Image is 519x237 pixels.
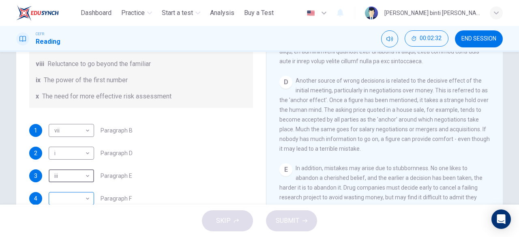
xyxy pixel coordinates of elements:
button: 00:02:32 [405,30,448,47]
button: Buy a Test [241,6,277,20]
span: Paragraph E [101,173,132,179]
span: END SESSION [461,36,496,42]
span: In addition, mistakes may arise due to stubbornness. No one likes to abandon a cherished belief, ... [279,165,487,220]
div: Mute [381,30,398,47]
button: Start a test [159,6,204,20]
span: Start a test [162,8,193,18]
span: ix [36,75,41,85]
span: 3 [34,173,37,179]
span: viii [36,59,44,69]
button: END SESSION [455,30,503,47]
span: Paragraph D [101,150,133,156]
span: 4 [34,196,37,201]
span: Paragraph B [101,128,133,133]
div: D [279,76,292,89]
img: en [306,10,316,16]
span: The power of the first number [44,75,128,85]
img: Profile picture [365,6,378,19]
span: 2 [34,150,37,156]
div: vii [49,119,91,142]
span: CEFR [36,31,44,37]
span: 1 [34,128,37,133]
h1: Reading [36,37,60,47]
span: Practice [121,8,145,18]
span: The need for more effective risk assessment [42,92,172,101]
span: Analysis [210,8,234,18]
button: Practice [118,6,155,20]
div: Open Intercom Messenger [491,209,511,229]
img: ELTC logo [16,5,59,21]
span: x [36,92,39,101]
div: Hide [405,30,448,47]
span: Another source of wrong decisions is related to the decisive effect of the initial meeting, parti... [279,77,490,152]
span: Paragraph F [101,196,132,201]
span: Reluctance to go beyond the familiar [47,59,151,69]
div: E [279,163,292,176]
span: 00:02:32 [420,35,442,42]
button: Dashboard [77,6,115,20]
a: ELTC logo [16,5,77,21]
span: Buy a Test [244,8,274,18]
button: Analysis [207,6,238,20]
div: [PERSON_NAME] binti [PERSON_NAME] [384,8,480,18]
div: iii [49,164,91,188]
span: Dashboard [81,8,112,18]
div: i [49,142,91,165]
